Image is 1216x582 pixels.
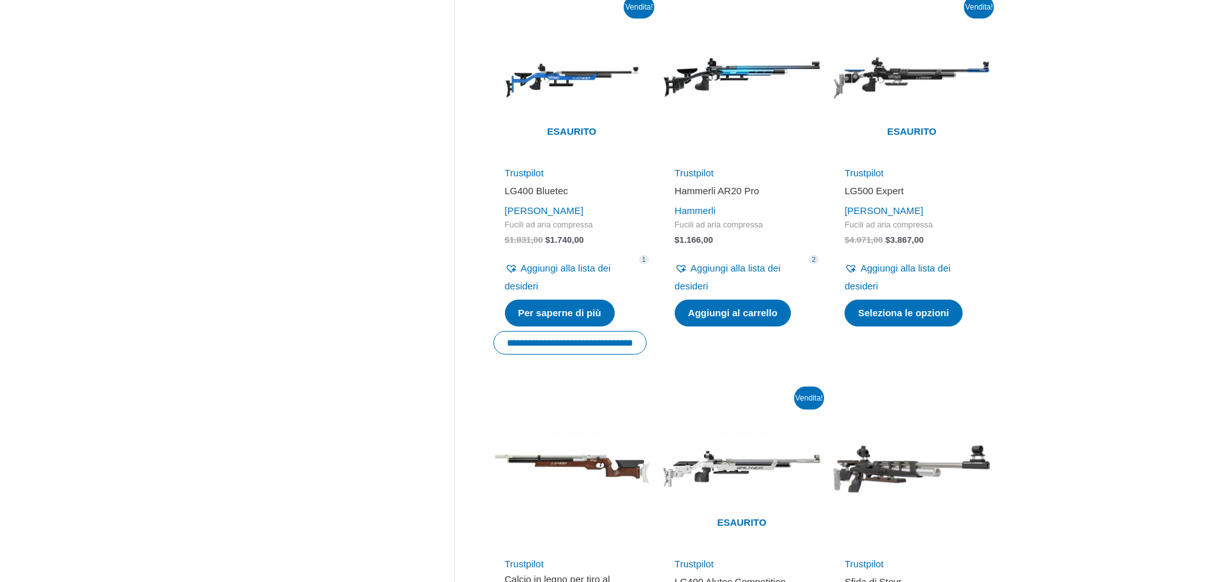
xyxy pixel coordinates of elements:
font: $ [844,235,850,245]
font: Aggiungi alla lista dei desideri [675,263,781,291]
a: Trustpilot [844,558,883,569]
a: Leggi di più su “LG400 Bluetec” [505,300,615,326]
a: Trustpilot [844,167,883,178]
a: Aggiungi alla lista dei desideri [675,259,809,295]
a: Seleziona le opzioni per "LG500 Expert" [844,300,963,326]
a: Trustpilot [675,167,714,178]
font: $ [675,235,680,245]
a: Trustpilot [505,167,544,178]
a: Esaurito [663,390,820,548]
font: Aggiungi alla lista dei desideri [844,263,950,291]
font: Fucili ad aria compressa [675,220,763,229]
a: LG400 Bluetec [505,185,639,202]
font: Seleziona le opzioni [858,307,949,318]
font: 1.740,00 [550,235,584,245]
font: Per saperne di più [518,307,601,318]
a: Trustpilot [505,558,544,569]
font: 1.166,00 [679,235,713,245]
font: 1 [642,256,646,263]
font: Vendita! [965,3,993,11]
font: Aggiungi alla lista dei desideri [505,263,611,291]
font: $ [545,235,550,245]
img: Calcio in legno per tiro al bersaglio LG400 [493,390,650,548]
font: Fucili ad aria compressa [844,220,933,229]
font: $ [505,235,510,245]
font: 2 [812,256,816,263]
font: Aggiungi al carrello [688,307,777,318]
font: 3.867,00 [890,235,924,245]
a: Aggiungi al carrello: “Hammerli AR20 Pro” [675,300,791,326]
font: Hammerli AR20 Pro [675,185,760,196]
font: Vendita! [625,3,652,11]
a: [PERSON_NAME] [844,205,923,216]
font: 1.831,00 [509,235,543,245]
a: LG500 Expert [844,185,979,202]
a: Hammerli AR20 Pro [675,185,809,202]
font: Esaurito [717,517,766,528]
font: LG500 Expert [844,185,904,196]
font: Esaurito [887,126,936,137]
font: Vendita! [795,394,823,402]
font: 4.071,00 [850,235,883,245]
img: Sfida di Steyr [833,390,990,548]
font: Esaurito [547,126,596,137]
font: Fucili ad aria compressa [505,220,593,229]
a: Trustpilot [675,558,714,569]
img: LG400 Alutec Competition [663,390,820,548]
a: [PERSON_NAME] [505,205,583,216]
a: Aggiungi alla lista dei desideri [844,259,979,295]
a: Aggiungi alla lista dei desideri [505,259,639,295]
font: LG400 Bluetec [505,185,568,196]
font: $ [885,235,890,245]
a: Hammerli [675,205,716,216]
